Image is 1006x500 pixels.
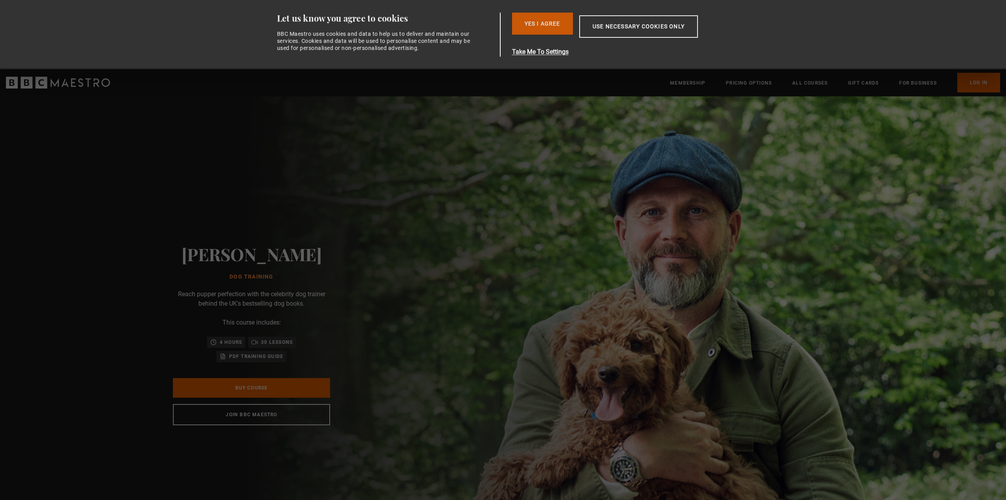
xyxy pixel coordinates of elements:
[6,77,110,89] svg: BBC Maestro
[220,338,242,346] p: 4 hours
[277,30,475,52] div: BBC Maestro uses cookies and data to help us to deliver and maintain our services. Cookies and da...
[957,73,1000,92] a: Log In
[182,244,322,264] h2: [PERSON_NAME]
[899,79,936,87] a: For business
[277,13,497,24] div: Let us know you agree to cookies
[173,378,330,398] a: Buy Course
[670,79,705,87] a: Membership
[579,15,698,38] button: Use necessary cookies only
[182,274,322,280] h1: Dog Training
[512,13,573,35] button: Yes I Agree
[222,318,281,327] p: This course includes:
[848,79,879,87] a: Gift Cards
[173,404,330,425] a: Join BBC Maestro
[792,79,828,87] a: All Courses
[670,73,1000,92] nav: Primary
[726,79,772,87] a: Pricing Options
[261,338,293,346] p: 30 lessons
[512,47,735,57] button: Take Me To Settings
[173,290,330,308] p: Reach pupper perfection with the celebrity dog trainer behind the UK's bestselling dog books.
[229,352,284,360] p: PDF training guide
